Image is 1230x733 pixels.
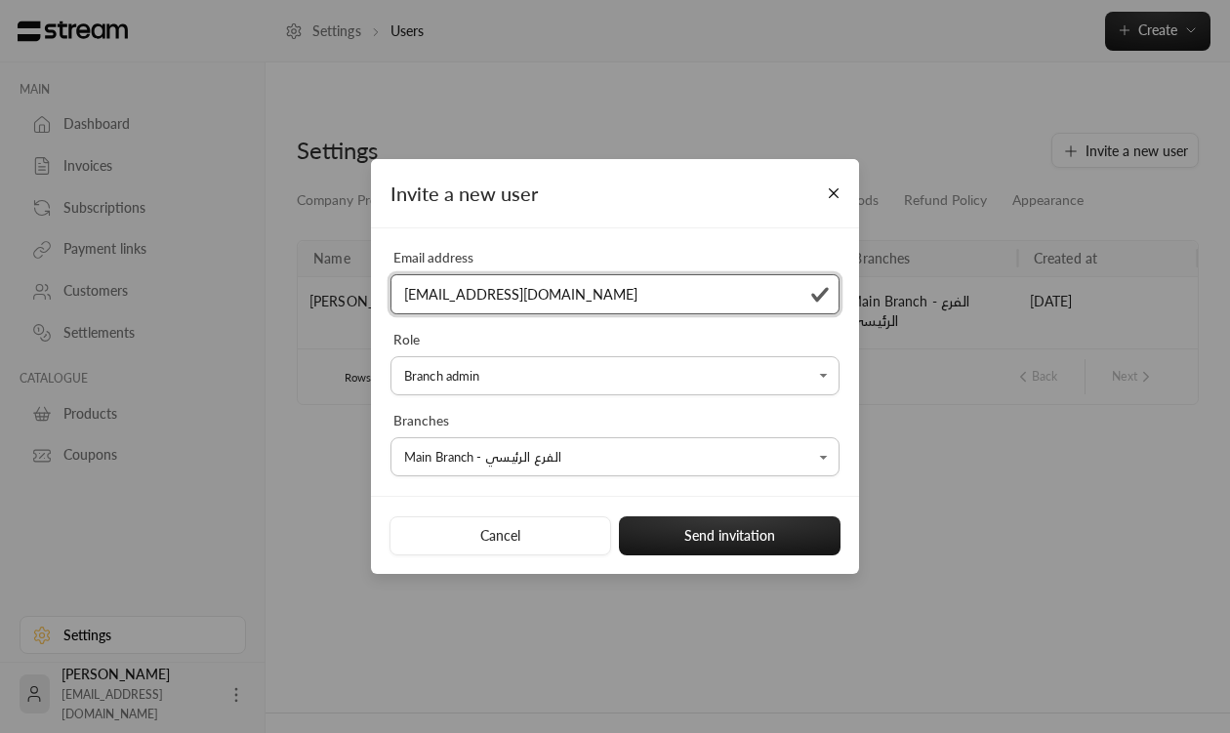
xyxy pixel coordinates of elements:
button: Cancel [389,516,611,555]
div: Invite a new user [390,179,538,208]
span: Branch admin [404,368,479,384]
button: Close [817,177,851,211]
label: Email address [393,248,473,267]
div: Main Branch - الفرع الرئيسي [390,438,840,476]
input: Email address [390,274,840,314]
label: Branches [393,411,449,430]
button: Send invitation [619,516,840,555]
label: Role [393,330,420,349]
